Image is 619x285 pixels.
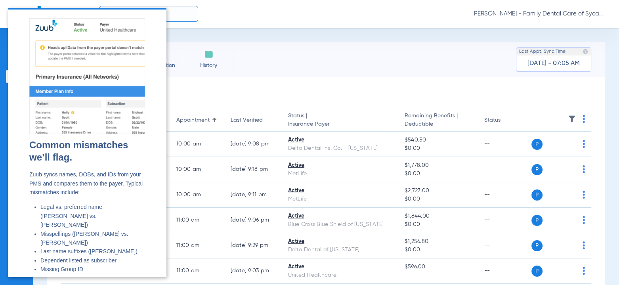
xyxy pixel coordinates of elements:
span: P [531,266,543,277]
img: group-dot-blue.svg [583,241,585,249]
li: Legal vs. preferred name ([PERSON_NAME] vs. [PERSON_NAME]) [32,195,137,221]
td: [DATE] 9:06 PM [224,208,282,233]
span: $0.00 [405,144,472,153]
th: Remaining Benefits | [398,109,478,132]
td: -- [478,233,531,258]
img: last sync help info [583,49,588,54]
img: History [204,50,214,59]
div: Appointment [176,116,210,124]
span: $0.00 [405,220,472,229]
td: 10:00 AM [170,182,224,208]
span: History [190,61,227,69]
td: 11:00 AM [170,208,224,233]
li: Last name suffixes ([PERSON_NAME]) [32,239,137,248]
td: -- [478,208,531,233]
th: Status | [281,109,398,132]
span: Deductible [405,120,472,128]
span: [PERSON_NAME] - Family Dental Care of Sycamore [472,10,603,18]
td: 11:00 AM [170,233,224,258]
div: Active [288,263,392,271]
input: Search for patients [99,6,198,22]
span: $1,256.80 [405,237,472,246]
span: $0.00 [405,170,472,178]
td: [DATE] 9:11 PM [224,182,282,208]
span: $540.50 [405,136,472,144]
div: Appointment [176,116,218,124]
span: Last Appt. Sync Time: [519,48,567,55]
td: 11:00 AM [170,258,224,284]
span: P [531,240,543,251]
span: $0.00 [405,195,472,203]
span: P [531,139,543,150]
img: group-dot-blue.svg [583,191,585,199]
div: MetLife [288,170,392,178]
img: group-dot-blue.svg [583,267,585,275]
div: Active [288,237,392,246]
span: P [531,189,543,201]
td: 10:00 AM [170,157,224,182]
div: Active [288,187,392,195]
th: Status [478,109,531,132]
span: P [531,164,543,175]
div: Delta Dental of [US_STATE] [288,246,392,254]
div: Active [288,161,392,170]
div: Blue Cross Blue Shield of [US_STATE] [288,220,392,229]
div: Active [288,212,392,220]
img: group-dot-blue.svg [583,165,585,173]
td: [DATE] 9:29 PM [224,233,282,258]
td: -- [478,182,531,208]
span: $2,727.00 [405,187,472,195]
td: [DATE] 9:18 PM [224,157,282,182]
span: [DATE] - 07:05 AM [527,59,580,67]
li: Misspellings ([PERSON_NAME] vs. [PERSON_NAME]) [32,222,137,239]
td: 10:00 AM [170,132,224,157]
img: group-dot-blue.svg [583,140,585,148]
span: Insurance Payer [288,120,392,128]
img: Zuub Logo [16,6,43,20]
td: [DATE] 9:03 PM [224,258,282,284]
span: $0.00 [405,246,472,254]
h2: Common mismatches we’ll flag. [21,131,137,155]
td: -- [478,132,531,157]
div: MetLife [288,195,392,203]
span: -- [405,271,472,279]
img: group-dot-blue.svg [583,115,585,123]
div: Last Verified [231,116,263,124]
div: Delta Dental Ins. Co. - [US_STATE] [288,144,392,153]
td: -- [478,157,531,182]
span: P [531,215,543,226]
td: [DATE] 9:08 PM [224,132,282,157]
span: $596.00 [405,263,472,271]
li: Missing Group ID [32,257,137,266]
img: filter.svg [568,115,576,123]
div: Active [288,136,392,144]
p: Zuub syncs names, DOBs, and IDs from your PMS and compares them to the payer. Typical mismatches ... [21,162,137,189]
div: United Healthcare [288,271,392,279]
img: group-dot-blue.svg [583,216,585,224]
td: -- [478,258,531,284]
span: $1,844.00 [405,212,472,220]
span: $1,778.00 [405,161,472,170]
li: Dependent listed as subscriber [32,248,137,257]
div: Last Verified [231,116,275,124]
